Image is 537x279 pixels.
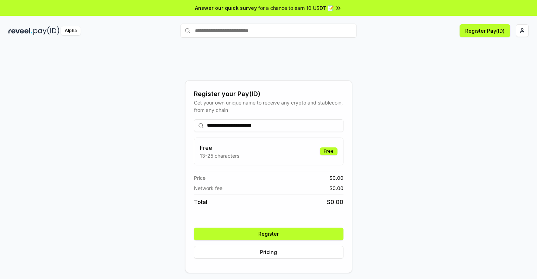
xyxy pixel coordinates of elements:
[194,99,343,114] div: Get your own unique name to receive any crypto and stablecoin, from any chain
[194,198,207,206] span: Total
[320,147,337,155] div: Free
[194,246,343,259] button: Pricing
[33,26,59,35] img: pay_id
[195,4,257,12] span: Answer our quick survey
[200,152,239,159] p: 13-25 characters
[61,26,81,35] div: Alpha
[329,174,343,182] span: $ 0.00
[460,24,510,37] button: Register Pay(ID)
[194,228,343,240] button: Register
[194,174,206,182] span: Price
[8,26,32,35] img: reveel_dark
[327,198,343,206] span: $ 0.00
[200,144,239,152] h3: Free
[194,184,222,192] span: Network fee
[194,89,343,99] div: Register your Pay(ID)
[258,4,334,12] span: for a chance to earn 10 USDT 📝
[329,184,343,192] span: $ 0.00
